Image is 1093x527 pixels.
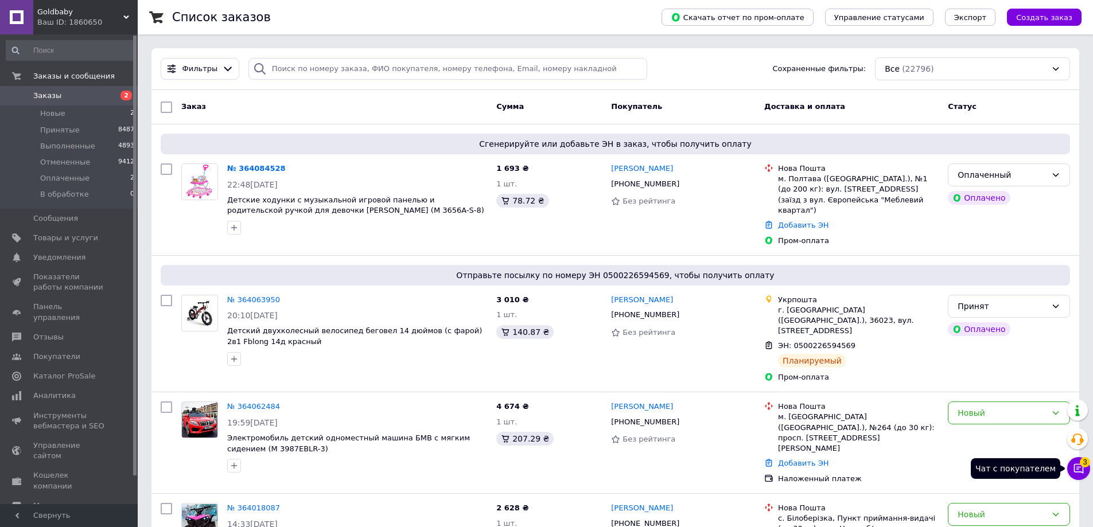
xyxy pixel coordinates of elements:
a: Фото товару [181,295,218,331]
span: Аналитика [33,391,76,401]
a: № 364018087 [227,503,280,512]
span: Принятые [40,125,80,135]
div: 207.29 ₴ [496,432,554,446]
span: Товары и услуги [33,233,98,243]
span: Управление статусами [834,13,924,22]
div: Нова Пошта [778,503,939,513]
span: Маркет [33,501,63,511]
span: Уведомления [33,252,85,263]
span: 9412 [118,157,134,167]
h1: Список заказов [172,10,271,24]
span: Новые [40,108,65,119]
div: Оплаченный [958,169,1047,181]
div: Оплачено [948,322,1010,336]
span: Сгенерируйте или добавьте ЭН в заказ, чтобы получить оплату [165,138,1065,150]
span: 4 674 ₴ [496,402,528,411]
span: Экспорт [954,13,986,22]
span: Инструменты вебмастера и SEO [33,411,106,431]
button: Экспорт [945,9,995,26]
div: 140.87 ₴ [496,325,554,339]
a: Электромобиль детский одноместный машина БМВ с мягким сидением (М 3987EBLR-3) [227,434,470,453]
span: Без рейтинга [623,435,675,443]
a: [PERSON_NAME] [611,295,673,306]
span: 1 шт. [496,179,517,188]
span: 20:10[DATE] [227,311,278,320]
div: Новый [958,508,1047,521]
a: № 364062484 [227,402,280,411]
span: 4893 [118,141,134,151]
div: Новый [958,407,1047,419]
div: 78.72 ₴ [496,194,549,208]
span: Сообщения [33,213,78,224]
span: (22796) [902,64,933,73]
div: Пром-оплата [778,372,939,382]
span: Заказ [181,102,206,111]
div: Планируемый [778,354,846,368]
span: Выполненные [40,141,95,151]
a: Фото товару [181,401,218,438]
span: Доставка и оплата [764,102,845,111]
span: 3 010 ₴ [496,295,528,304]
span: 2 [130,173,134,184]
button: Создать заказ [1007,9,1082,26]
span: 3 [1080,457,1090,467]
div: Чат с покупателем [971,458,1060,479]
div: Нова Пошта [778,401,939,412]
span: 19:59[DATE] [227,418,278,427]
div: Пром-оплата [778,236,939,246]
span: 2 [130,108,134,119]
span: Отмененные [40,157,90,167]
div: м. [GEOGRAPHIC_DATA] ([GEOGRAPHIC_DATA].), №264 (до 30 кг): просп. [STREET_ADDRESS][PERSON_NAME] [778,412,939,454]
span: Без рейтинга [623,197,675,205]
button: Чат с покупателем3 [1067,457,1090,480]
div: Оплачено [948,191,1010,205]
div: [PHONE_NUMBER] [609,415,682,430]
div: Наложенный платеж [778,474,939,484]
span: Покупатели [33,352,80,362]
span: Скачать отчет по пром-оплате [671,12,804,22]
span: Кошелек компании [33,470,106,491]
span: Все [885,63,900,75]
span: 1 шт. [496,310,517,319]
input: Поиск [6,40,135,61]
a: № 364063950 [227,295,280,304]
span: В обработке [40,189,89,200]
div: м. Полтава ([GEOGRAPHIC_DATA].), №1 (до 200 кг): вул. [STREET_ADDRESS] (заїзд з вул. Європейська ... [778,174,939,216]
a: [PERSON_NAME] [611,503,673,514]
img: Фото товару [182,402,217,438]
img: Фото товару [186,295,213,331]
a: № 364084528 [227,164,286,173]
a: Детские ходунки с музыкальной игровой панелью и родительской ручкой для девочки [PERSON_NAME] (M ... [227,196,484,215]
a: Добавить ЭН [778,221,828,229]
a: Фото товару [181,163,218,200]
span: Goldbaby [37,7,123,17]
span: Без рейтинга [623,328,675,337]
a: [PERSON_NAME] [611,163,673,174]
div: Ваш ID: 1860650 [37,17,138,28]
a: Добавить ЭН [778,459,828,467]
span: Создать заказ [1016,13,1072,22]
span: 8487 [118,125,134,135]
div: г. [GEOGRAPHIC_DATA] ([GEOGRAPHIC_DATA].), 36023, вул. [STREET_ADDRESS] [778,305,939,337]
span: 22:48[DATE] [227,180,278,189]
span: Покупатель [611,102,662,111]
span: 2 [120,91,132,100]
span: Заказы [33,91,61,101]
span: Сохраненные фильтры: [772,64,866,75]
span: 2 628 ₴ [496,503,528,512]
span: ЭН: 0500226594569 [778,341,855,350]
a: Создать заказ [995,13,1082,21]
span: 1 шт. [496,417,517,426]
div: [PHONE_NUMBER] [609,307,682,322]
a: [PERSON_NAME] [611,401,673,412]
button: Скачать отчет по пром-оплате [662,9,814,26]
img: Фото товару [182,164,217,200]
a: Детский двухколесный велосипед беговел 14 дюймов (с фарой) 2в1 Fblong 14д красный [227,326,482,346]
span: Сумма [496,102,524,111]
button: Управление статусами [825,9,933,26]
span: 1 693 ₴ [496,164,528,173]
div: Принят [958,300,1047,313]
